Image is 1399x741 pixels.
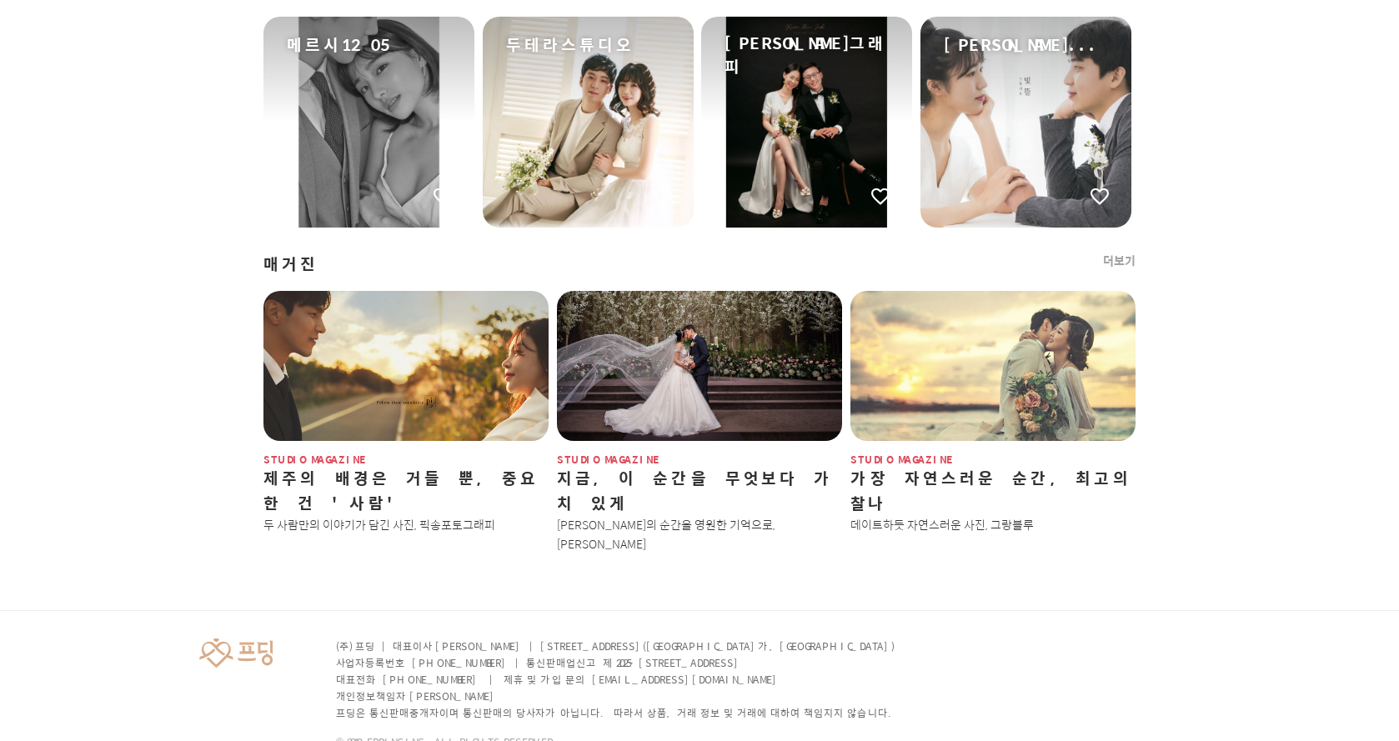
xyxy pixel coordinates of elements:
p: [PERSON_NAME]의 순간을 영원한 기억으로, [PERSON_NAME] [557,515,842,553]
p: 두 사람만의 이야기가 담긴 사진, 픽송포토그래피 [263,515,549,534]
a: studio magazine지금, 이 순간을 무엇보다 가치 있게[PERSON_NAME]의 순간을 영원한 기억으로, [PERSON_NAME] [557,291,842,553]
a: 메르시1205 [263,17,474,228]
a: [PERSON_NAME]... [920,17,1131,228]
label: 제주의 배경은 거들 뿐, 중요한 건 '사람' [263,465,539,515]
p: 데이트하듯 자연스러운 사진, 그랑블루 [850,515,1136,534]
label: 지금, 이 순간을 무엇보다 가치 있게 [557,465,834,515]
span: studio magazine [850,454,1136,465]
a: 두테라스튜디오 [483,17,694,228]
a: 홈 [5,528,110,570]
span: studio magazine [263,454,549,465]
a: 대화 [110,528,215,570]
a: studio magazine가장 자연스러운 순간, 최고의 찰나데이트하듯 자연스러운 사진, 그랑블루 [850,291,1136,534]
p: 개인정보책임자 [PERSON_NAME] [336,688,898,704]
span: studio magazine [557,454,842,465]
span: 대화 [153,554,173,568]
label: 가장 자연스러운 순간, 최고의 찰나 [850,465,1132,515]
span: 메르시1205 [287,33,389,57]
a: 설정 [215,528,320,570]
span: 홈 [53,553,63,567]
p: (주) 프딩 | 대표이사 [PERSON_NAME] | [STREET_ADDRESS]([GEOGRAPHIC_DATA]가, [GEOGRAPHIC_DATA]) [336,638,898,654]
p: 대표전화 [PHONE_NUMBER] | 제휴 및 가입 문의 [EMAIL_ADDRESS][DOMAIN_NAME] [336,671,898,688]
span: 두테라스튜디오 [506,33,634,57]
a: [PERSON_NAME]그래피 [701,17,912,228]
a: 더보기 [1103,253,1136,269]
a: studio magazine제주의 배경은 거들 뿐, 중요한 건 '사람'두 사람만의 이야기가 담긴 사진, 픽송포토그래피 [263,291,549,534]
span: 매거진 [263,253,318,276]
p: 사업자등록번호 [PHONE_NUMBER] | 통신판매업신고 제 2025-[STREET_ADDRESS] [336,654,898,671]
p: 프딩은 통신판매중개자이며 통신판매의 당사자가 아닙니다. 따라서 상품, 거래 정보 및 거래에 대하여 책임지지 않습니다. [336,704,898,721]
span: [PERSON_NAME]그래피 [725,32,897,78]
span: [PERSON_NAME]... [944,33,1099,57]
span: 설정 [258,553,278,567]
